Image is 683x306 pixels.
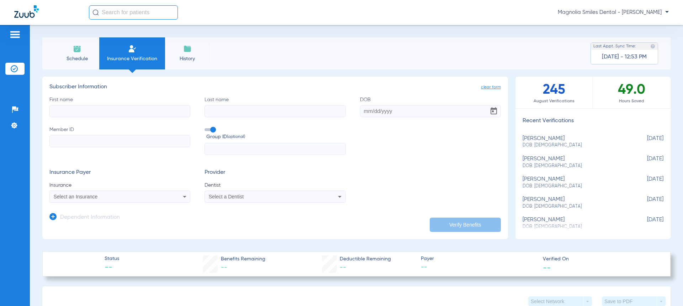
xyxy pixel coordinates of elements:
img: Schedule [73,45,81,53]
input: First name [49,105,190,117]
button: Open calendar [487,104,501,118]
span: Last Appt. Sync Time: [593,43,636,50]
img: Zuub Logo [14,5,39,18]
img: History [183,45,192,53]
span: -- [340,264,346,271]
span: [DATE] [628,196,663,209]
span: Hours Saved [593,98,671,105]
span: [DATE] [628,156,663,169]
span: -- [221,264,227,271]
div: [PERSON_NAME] [523,156,628,169]
small: (optional) [227,133,245,141]
img: Manual Insurance Verification [128,45,137,53]
span: Insurance [49,182,190,189]
button: Verify Benefits [430,218,501,232]
span: [DATE] [628,176,663,189]
span: Benefits Remaining [221,255,265,263]
label: Member ID [49,126,190,155]
input: Member ID [49,135,190,147]
div: [PERSON_NAME] [523,217,628,230]
span: -- [421,263,537,272]
span: -- [543,264,551,271]
span: Magnolia Smiles Dental - [PERSON_NAME] [558,9,669,16]
span: DOB: [DEMOGRAPHIC_DATA] [523,142,628,149]
input: DOBOpen calendar [360,105,501,117]
input: Last name [205,105,345,117]
span: Schedule [60,55,94,62]
span: Payer [421,255,537,263]
span: Select an Insurance [54,194,98,199]
h3: Subscriber Information [49,84,501,91]
span: -- [105,263,119,273]
span: Deductible Remaining [340,255,391,263]
img: hamburger-icon [9,30,21,39]
span: [DATE] [628,217,663,230]
span: [DATE] - 12:53 PM [602,53,647,61]
div: [PERSON_NAME] [523,196,628,209]
span: clear form [481,84,501,91]
img: Search Icon [92,9,99,16]
span: August Verifications [515,98,593,105]
h3: Recent Verifications [515,118,671,125]
label: First name [49,96,190,117]
span: Verified On [543,255,659,263]
div: [PERSON_NAME] [523,176,628,189]
span: History [170,55,204,62]
span: Dentist [205,182,345,189]
span: Select a Dentist [209,194,244,199]
h3: Dependent Information [60,214,120,221]
span: DOB: [DEMOGRAPHIC_DATA] [523,183,628,190]
div: 49.0 [593,77,671,108]
h3: Provider [205,169,345,176]
span: Insurance Verification [105,55,160,62]
span: Status [105,255,119,263]
div: 245 [515,77,593,108]
label: DOB [360,96,501,117]
h3: Insurance Payer [49,169,190,176]
label: Last name [205,96,345,117]
iframe: Chat Widget [647,272,683,306]
div: [PERSON_NAME] [523,135,628,149]
span: DOB: [DEMOGRAPHIC_DATA] [523,203,628,210]
span: DOB: [DEMOGRAPHIC_DATA] [523,163,628,169]
img: last sync help info [650,44,655,49]
input: Search for patients [89,5,178,20]
span: Group ID [206,133,345,141]
span: [DATE] [628,135,663,149]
